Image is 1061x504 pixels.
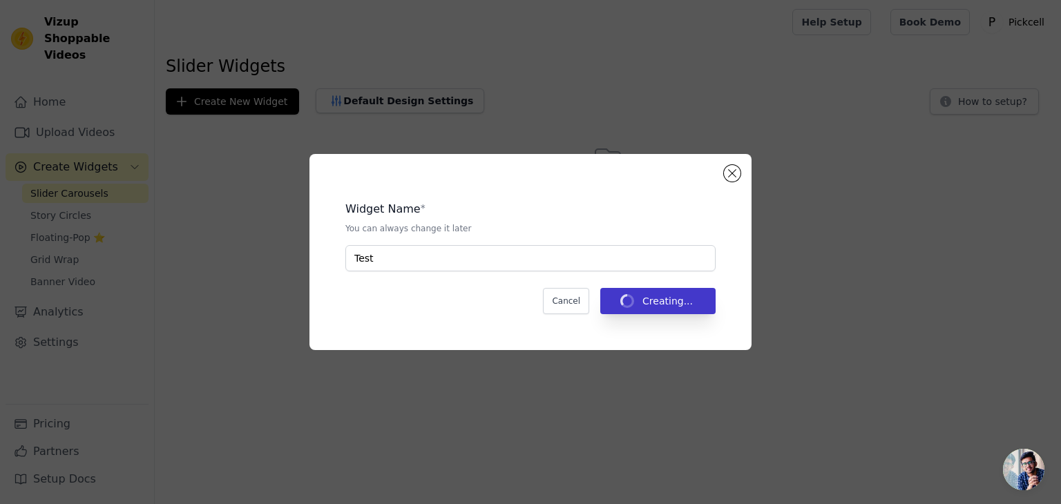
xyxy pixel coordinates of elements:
[724,165,740,182] button: Close modal
[543,288,589,314] button: Cancel
[600,288,716,314] button: Creating...
[1003,449,1044,490] div: Open chat
[345,223,716,234] p: You can always change it later
[345,201,421,217] legend: Widget Name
